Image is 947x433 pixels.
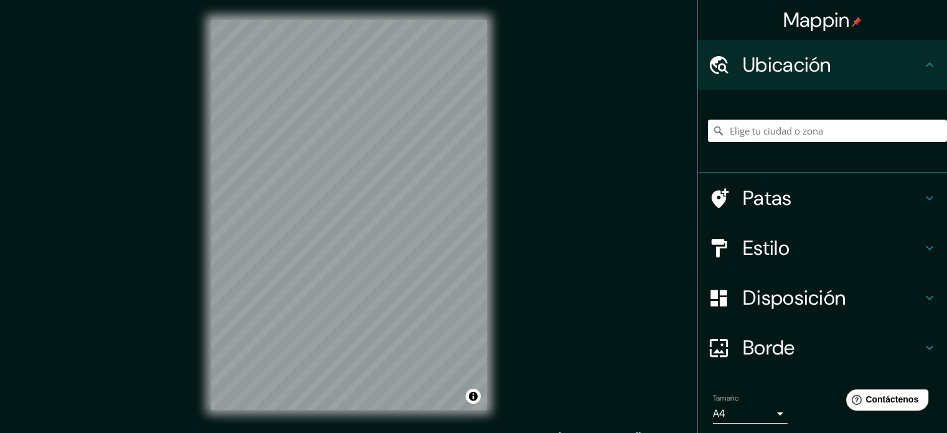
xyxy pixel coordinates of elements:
font: Disposición [743,285,846,311]
div: Patas [698,173,947,223]
canvas: Mapa [211,20,487,410]
button: Activar o desactivar atribución [466,389,481,404]
iframe: Lanzador de widgets de ayuda [836,384,933,419]
font: A4 [713,407,725,420]
div: Estilo [698,223,947,273]
div: A4 [713,404,788,424]
font: Estilo [743,235,789,261]
div: Ubicación [698,40,947,90]
div: Disposición [698,273,947,323]
input: Elige tu ciudad o zona [708,120,947,142]
font: Patas [743,185,792,211]
div: Borde [698,323,947,373]
font: Ubicación [743,52,831,78]
font: Borde [743,335,795,361]
font: Tamaño [713,393,738,403]
img: pin-icon.png [852,17,862,27]
font: Mappin [783,7,850,33]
